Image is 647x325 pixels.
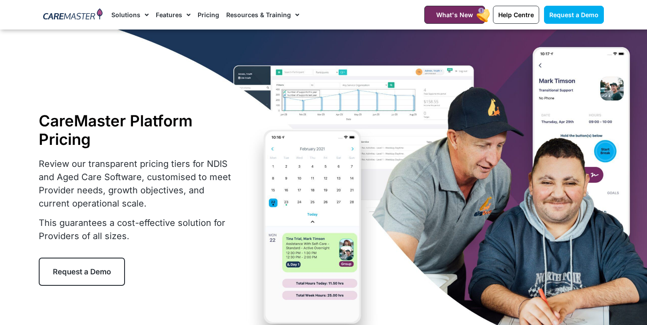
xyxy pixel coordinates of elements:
[424,6,485,24] a: What's New
[39,258,125,286] a: Request a Demo
[498,11,534,18] span: Help Centre
[39,216,237,243] p: This guarantees a cost-effective solution for Providers of all sizes.
[53,267,111,276] span: Request a Demo
[43,8,103,22] img: CareMaster Logo
[436,11,473,18] span: What's New
[549,11,599,18] span: Request a Demo
[544,6,604,24] a: Request a Demo
[39,157,237,210] p: Review our transparent pricing tiers for NDIS and Aged Care Software, customised to meet Provider...
[493,6,539,24] a: Help Centre
[39,111,237,148] h1: CareMaster Platform Pricing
